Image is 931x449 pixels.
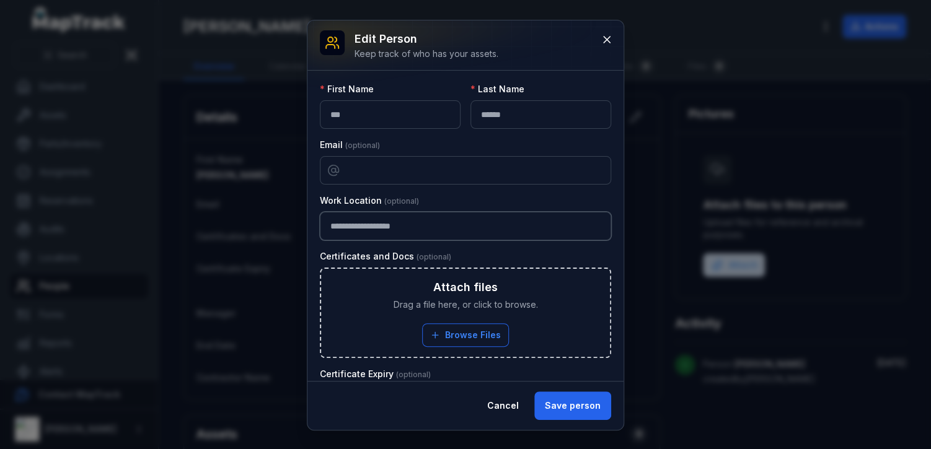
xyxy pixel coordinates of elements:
h3: Edit person [355,30,498,48]
label: Certificate Expiry [320,368,431,380]
label: Certificates and Docs [320,250,451,263]
label: Work Location [320,194,419,207]
div: Keep track of who has your assets. [355,48,498,60]
label: Last Name [470,83,524,95]
h3: Attach files [433,279,498,296]
label: First Name [320,83,374,95]
span: Drag a file here, or click to browse. [394,299,538,311]
button: Cancel [477,391,529,420]
button: Save person [534,391,611,420]
label: Email [320,139,380,151]
button: Browse Files [422,323,509,347]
